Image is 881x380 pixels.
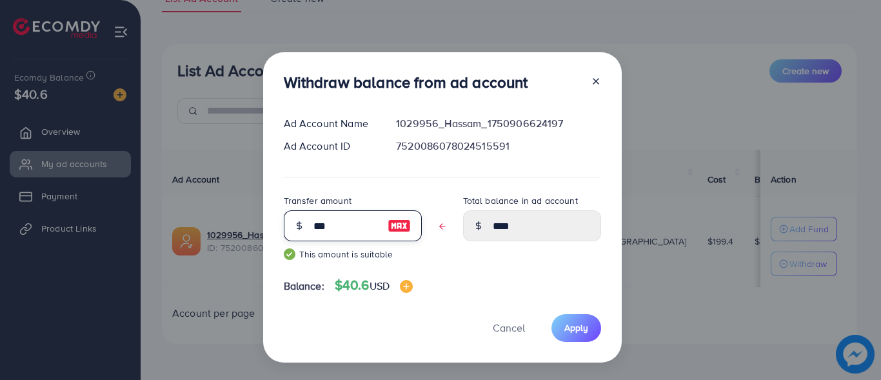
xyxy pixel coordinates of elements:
[400,280,413,293] img: image
[273,116,386,131] div: Ad Account Name
[370,279,390,293] span: USD
[284,73,528,92] h3: Withdraw balance from ad account
[493,321,525,335] span: Cancel
[284,279,324,294] span: Balance:
[477,314,541,342] button: Cancel
[388,218,411,234] img: image
[335,277,413,294] h4: $40.6
[386,139,611,154] div: 7520086078024515591
[386,116,611,131] div: 1029956_Hassam_1750906624197
[463,194,578,207] label: Total balance in ad account
[551,314,601,342] button: Apply
[564,321,588,334] span: Apply
[273,139,386,154] div: Ad Account ID
[284,194,351,207] label: Transfer amount
[284,248,422,261] small: This amount is suitable
[284,248,295,260] img: guide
